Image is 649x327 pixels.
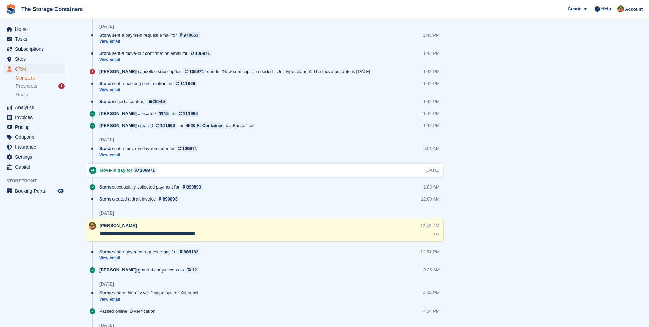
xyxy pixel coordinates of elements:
div: 106971 [182,145,197,152]
div: 970653 [184,32,198,38]
div: 1:42 PM [423,80,439,87]
span: [PERSON_NAME] [99,122,137,129]
span: Stora [99,184,111,190]
img: Kirsty Simpson [617,5,624,12]
div: 12:00 AM [421,196,440,202]
span: Sites [15,54,56,64]
a: 111666 [177,110,199,117]
div: 1:43 PM [423,68,439,75]
div: [DATE] [425,167,439,173]
div: Move-in day for [100,167,160,173]
span: Create [568,5,581,12]
a: menu [3,162,65,172]
span: Insurance [15,142,56,152]
a: menu [3,122,65,132]
div: sent a payment request email for [99,32,204,38]
a: 106971 [176,145,199,152]
div: 25945 [153,98,165,105]
img: Kirsty Simpson [89,222,96,230]
span: Stora [99,290,111,296]
span: Invoices [15,112,56,122]
span: [PERSON_NAME] [100,223,137,228]
div: 890893 [186,184,201,190]
span: [PERSON_NAME] [99,110,137,117]
div: 9:26 AM [423,267,440,273]
span: Booking Portal [15,186,56,196]
div: 2:43 PM [423,32,439,38]
a: 111666 [174,80,197,87]
div: 106971 [189,68,204,75]
a: menu [3,54,65,64]
div: 111666 [180,80,195,87]
a: 25945 [147,98,167,105]
a: 106971 [134,167,156,173]
a: Deals [16,91,65,98]
div: 4:04 PM [423,308,439,314]
div: sent a move-in day reminder for [99,145,202,152]
a: 890893 [157,196,179,202]
div: 1:42 PM [423,122,439,129]
div: 4:04 PM [423,290,439,296]
div: sent an identity verification successful email [99,290,202,296]
span: Stora [99,80,111,87]
a: View email [99,255,204,261]
div: 1:03 AM [423,184,440,190]
a: menu [3,64,65,74]
a: menu [3,152,65,162]
a: 106971 [183,68,206,75]
div: created a draft invoice [99,196,183,202]
a: View email [99,296,202,302]
div: 111666 [183,110,198,117]
a: View email [99,39,204,45]
div: 6:01 AM [423,145,440,152]
span: Settings [15,152,56,162]
a: 889183 [178,249,200,255]
div: 111666 [160,122,175,129]
span: Pricing [15,122,56,132]
span: CRM [15,64,56,74]
div: 106971 [195,50,210,57]
div: granted early access to [99,267,202,273]
div: issued a contract [99,98,170,105]
span: Stora [99,32,111,38]
a: 111666 [154,122,177,129]
a: 15 [157,110,170,117]
img: stora-icon-8386f47178a22dfd0bd8f6a31ec36ba5ce8667c1dd55bd0f319d3a0aa187defe.svg [5,4,16,14]
span: Storefront [6,178,68,184]
a: 20 Ft Container [185,122,224,129]
div: 890893 [163,196,177,202]
div: successfully collected payment for [99,184,206,190]
a: View email [99,152,202,158]
a: menu [3,34,65,44]
span: Capital [15,162,56,172]
span: Deals [16,92,28,98]
div: 1 [58,83,65,89]
div: sent a booking confirmation for [99,80,200,87]
div: 12 [192,267,197,273]
div: 12:52 PM [420,222,439,229]
span: Account [625,6,643,13]
a: menu [3,102,65,112]
div: 12:51 PM [420,249,440,255]
div: cancelled subscription due to: 'New subscription needed - Unit type change'. The move-out date is... [99,68,374,75]
span: Subscriptions [15,44,56,54]
span: Stora [99,249,111,255]
a: Preview store [56,187,65,195]
a: menu [3,44,65,54]
a: View email [99,87,200,93]
div: [DATE] [99,281,114,287]
div: 889183 [184,249,198,255]
a: 970653 [178,32,200,38]
a: Contacts [16,75,65,81]
a: 106971 [189,50,211,57]
span: Prospects [16,83,37,89]
a: menu [3,142,65,152]
div: 1:42 PM [423,98,439,105]
span: Stora [99,196,111,202]
div: allocated to [99,110,203,117]
span: Help [601,5,611,12]
div: 1:43 PM [423,50,439,57]
span: Coupons [15,132,56,142]
a: View email [99,57,215,63]
div: sent a move-out confirmation email for [99,50,215,57]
